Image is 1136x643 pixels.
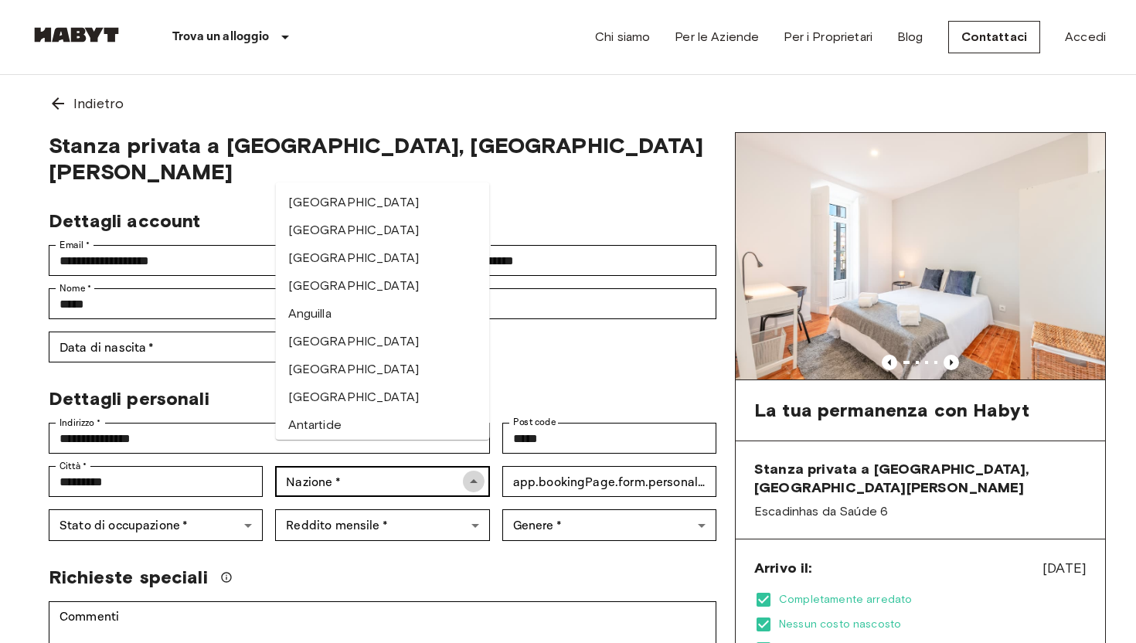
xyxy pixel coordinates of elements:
[754,559,812,577] span: Arrivo il:
[1042,558,1087,578] span: [DATE]
[276,383,490,411] li: [GEOGRAPHIC_DATA]
[276,328,490,356] li: [GEOGRAPHIC_DATA]
[49,132,716,185] span: Stanza privata a [GEOGRAPHIC_DATA], [GEOGRAPHIC_DATA][PERSON_NAME]
[276,356,490,383] li: [GEOGRAPHIC_DATA]
[60,459,87,473] label: Città
[73,94,124,114] span: Indietro
[779,617,1087,632] span: Nessun costo nascosto
[944,355,959,370] button: Previous image
[948,21,1041,53] a: Contattaci
[1065,28,1106,46] a: Accedi
[513,416,556,429] label: Post code
[754,399,1029,422] span: La tua permanenza con Habyt
[675,28,759,46] a: Per le Aziende
[60,238,90,252] label: Email
[49,466,263,497] div: Città
[30,27,123,43] img: Habyt
[30,75,1106,132] a: Indietro
[49,387,209,410] span: Dettagli personali
[49,245,376,276] div: Email
[754,503,1087,520] span: Escadinhas da Saúde 6
[897,28,923,46] a: Blog
[172,28,270,46] p: Trova un alloggio
[276,272,490,300] li: [GEOGRAPHIC_DATA]
[463,471,485,492] button: Close
[60,281,91,295] label: Nome
[49,209,200,232] span: Dettagli account
[49,288,376,319] div: Nome
[276,300,490,328] li: Anguilla
[49,566,208,589] span: Richieste speciali
[779,592,1087,607] span: Completamente arredato
[882,355,897,370] button: Previous image
[276,439,490,467] li: [GEOGRAPHIC_DATA]
[276,189,490,216] li: [GEOGRAPHIC_DATA]
[389,288,716,319] div: Cognome
[502,466,716,497] div: app.bookingPage.form.personalDetails.fieldLabels.idNumber
[736,133,1105,379] img: Marketing picture of unit PT-17-007-007-01H
[220,571,233,583] svg: Faremo il possibile per soddisfare la tua richiesta, ma si prega di notare che non possiamo garan...
[276,244,490,272] li: [GEOGRAPHIC_DATA]
[595,28,650,46] a: Chi siamo
[502,423,716,454] div: Post code
[784,28,872,46] a: Per i Proprietari
[49,423,490,454] div: Indirizzo
[754,460,1087,497] span: Stanza privata a [GEOGRAPHIC_DATA], [GEOGRAPHIC_DATA][PERSON_NAME]
[60,416,100,430] label: Indirizzo
[276,216,490,244] li: [GEOGRAPHIC_DATA]
[276,411,490,439] li: Antartide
